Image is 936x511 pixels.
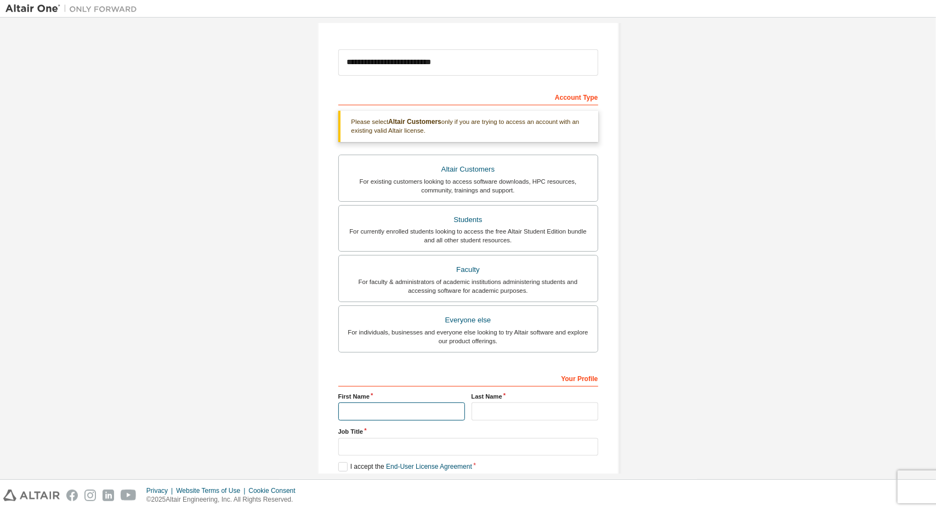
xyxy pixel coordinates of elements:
[345,227,591,245] div: For currently enrolled students looking to access the free Altair Student Edition bundle and all ...
[66,490,78,501] img: facebook.svg
[146,486,176,495] div: Privacy
[345,313,591,328] div: Everyone else
[121,490,137,501] img: youtube.svg
[338,88,598,105] div: Account Type
[3,490,60,501] img: altair_logo.svg
[345,328,591,345] div: For individuals, businesses and everyone else looking to try Altair software and explore our prod...
[345,212,591,228] div: Students
[84,490,96,501] img: instagram.svg
[345,277,591,295] div: For faculty & administrators of academic institutions administering students and accessing softwa...
[386,463,472,470] a: End-User License Agreement
[388,118,441,126] b: Altair Customers
[338,369,598,387] div: Your Profile
[345,162,591,177] div: Altair Customers
[103,490,114,501] img: linkedin.svg
[176,486,248,495] div: Website Terms of Use
[472,392,598,401] label: Last Name
[338,392,465,401] label: First Name
[5,3,143,14] img: Altair One
[345,177,591,195] div: For existing customers looking to access software downloads, HPC resources, community, trainings ...
[248,486,302,495] div: Cookie Consent
[338,462,472,472] label: I accept the
[338,427,598,436] label: Job Title
[146,495,302,504] p: © 2025 Altair Engineering, Inc. All Rights Reserved.
[338,111,598,142] div: Please select only if you are trying to access an account with an existing valid Altair license.
[345,262,591,277] div: Faculty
